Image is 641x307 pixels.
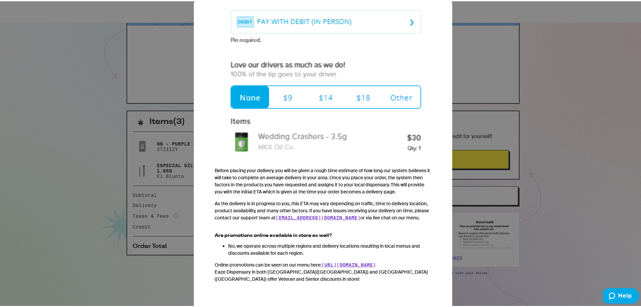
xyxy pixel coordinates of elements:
li: No, we operate across multiple regions and delivery locations resulting in local menus and discou... [228,241,431,255]
p: Online promotions can be seen on our menu here: Eaze Dispensary in both [GEOGRAPHIC_DATA]([GEOGRA... [215,260,431,281]
p: Before placing your delivery, you will be given a rough time estimate of how long our system beli... [215,166,431,194]
iframe: Opens a widget where you can find more information [603,287,639,304]
img: 25738574831891 [215,3,431,159]
h3: Are promotions online available in store as well? [215,232,431,237]
a: [EMAIL_ADDRESS][DOMAIN_NAME] [276,214,360,219]
a: [URL][DOMAIN_NAME] [321,261,376,266]
p: As the delivery is in progress to you, this ETA may vary depending on traffic, time to delivery l... [215,199,431,227]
